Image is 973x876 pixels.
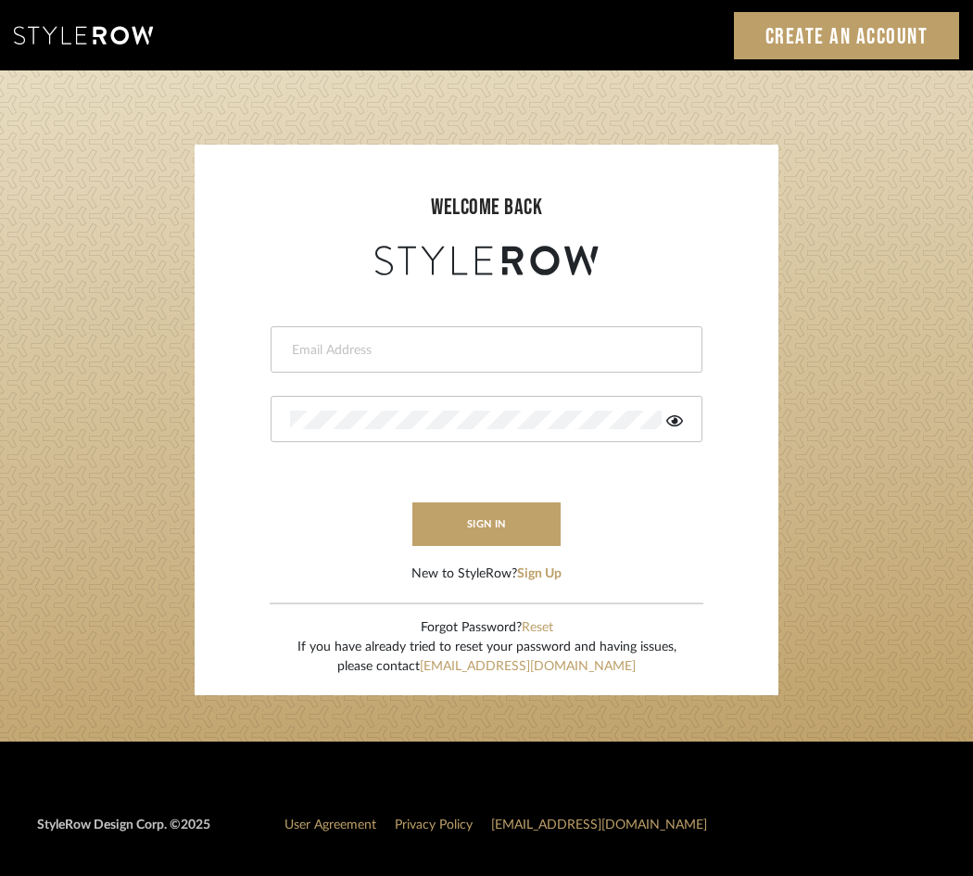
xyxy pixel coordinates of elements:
input: Email Address [290,341,678,360]
button: Reset [522,618,553,638]
div: welcome back [213,191,760,224]
a: [EMAIL_ADDRESS][DOMAIN_NAME] [420,660,636,673]
button: sign in [412,502,561,546]
button: Sign Up [517,565,562,584]
div: Forgot Password? [297,618,676,638]
a: [EMAIL_ADDRESS][DOMAIN_NAME] [491,819,707,832]
a: Privacy Policy [395,819,473,832]
a: Create an Account [734,12,960,59]
div: New to StyleRow? [411,565,562,584]
a: User Agreement [284,819,376,832]
div: StyleRow Design Corp. ©2025 [37,816,210,850]
div: If you have already tried to reset your password and having issues, please contact [297,638,676,677]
